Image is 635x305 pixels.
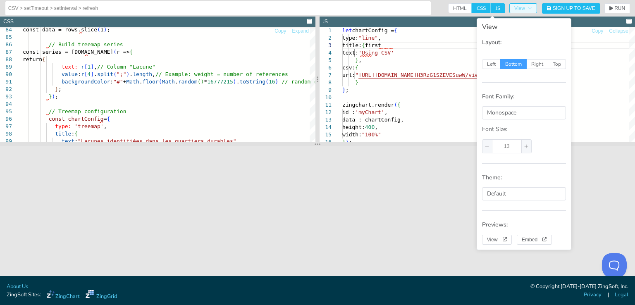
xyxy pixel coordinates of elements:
[78,71,81,77] span: :
[52,93,55,100] span: )
[349,139,352,145] span: ;
[521,140,531,153] span: increase number
[3,18,14,26] div: CSS
[274,27,286,35] button: Copy
[362,42,365,48] span: {
[394,102,397,108] span: (
[84,71,88,77] span: [
[7,291,41,299] span: ZingSoft Sites:
[342,139,346,145] span: }
[482,235,512,245] button: View
[487,237,507,242] span: View
[355,64,358,71] span: {
[342,42,362,48] span: title:
[86,290,117,300] a: ZingGrid
[62,138,74,144] span: text
[514,6,532,11] span: View
[448,3,505,13] div: checkbox-group
[91,71,94,77] span: ]
[175,79,178,85] span: .
[236,79,240,85] span: .
[126,79,139,85] span: Math
[591,27,604,35] button: Copy
[602,253,627,278] iframe: Toggle Customer Support
[548,59,566,69] span: Top
[342,102,394,108] span: zingchart.render
[491,3,505,13] span: JS
[320,71,332,79] div: 7
[358,57,362,63] span: ,
[615,291,628,299] a: Legal
[162,79,175,85] span: Math
[501,59,527,69] span: Bottom
[530,283,628,291] div: © Copyright [DATE]-[DATE] ZingSoft, Inc.
[91,64,94,70] span: ]
[472,3,491,13] span: CSS
[97,71,113,77] span: split
[355,109,384,115] span: 'myChart'
[342,131,362,138] span: width:
[482,140,492,153] span: decrease number
[49,116,65,122] span: const
[365,42,381,48] span: first
[482,24,566,30] div: View
[614,6,625,11] span: RUN
[49,93,52,100] span: }
[342,87,346,93] span: }
[207,79,233,85] span: 16777215
[239,79,265,85] span: toString
[355,79,358,86] span: }
[378,35,381,41] span: ,
[62,71,78,77] span: value
[55,86,58,92] span: }
[609,27,629,35] button: Collapse
[482,59,566,69] div: radio-group
[355,72,358,78] span: "
[320,64,332,71] div: 6
[55,131,71,137] span: title
[8,2,428,15] input: Untitled Demo
[320,57,332,64] div: 5
[97,64,155,70] span: // Column "Lacune"
[104,116,107,122] span: =
[320,34,332,42] div: 2
[126,71,129,77] span: )
[394,27,397,33] span: {
[97,26,100,33] span: (
[178,79,198,85] span: random
[542,3,600,14] button: Sign Up to Save
[482,59,501,69] span: Left
[78,138,236,144] span: "Lacunes identifiées dans les quartiers durables"
[320,94,332,101] div: 10
[553,6,595,11] span: Sign Up to Save
[320,109,332,116] div: 12
[609,29,628,33] span: Collapse
[320,138,332,146] div: 16
[159,79,162,85] span: (
[233,79,236,85] span: )
[320,79,332,86] div: 8
[74,138,78,144] span: :
[84,64,88,70] span: [
[487,190,506,198] span: Default
[23,49,113,55] span: const series = [DOMAIN_NAME]
[129,71,133,77] span: .
[320,124,332,131] div: 14
[104,123,107,129] span: ,
[482,93,566,101] p: Font Family:
[81,64,84,70] span: r
[42,56,45,62] span: {
[342,50,358,56] span: text:
[49,108,127,114] span: // Treemap configuration
[342,109,355,115] span: id :
[88,71,91,77] span: 4
[110,79,113,85] span: :
[342,117,404,123] span: data : chartConfig,
[198,79,201,85] span: (
[608,291,609,299] span: |
[265,79,269,85] span: (
[358,50,394,56] span: 'Using CSV'
[155,71,288,77] span: // Example: weight = number of references
[522,237,547,242] span: Embed
[74,131,78,137] span: {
